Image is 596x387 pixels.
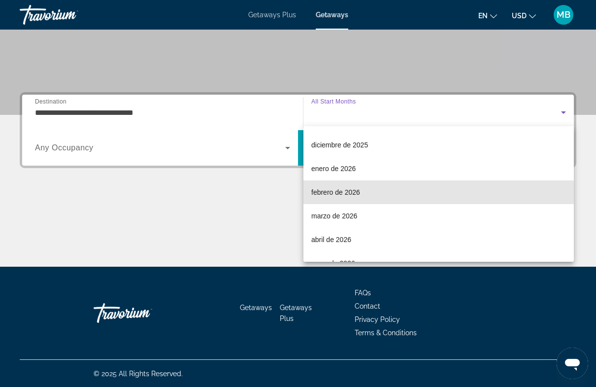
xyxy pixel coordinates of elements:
[311,139,368,151] span: diciembre de 2025
[311,210,357,222] span: marzo de 2026
[311,234,351,246] span: abril de 2026
[311,186,360,198] span: febrero de 2026
[557,348,588,379] iframe: Botón para iniciar la ventana de mensajería
[311,257,355,269] span: mayo de 2026
[311,163,356,175] span: enero de 2026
